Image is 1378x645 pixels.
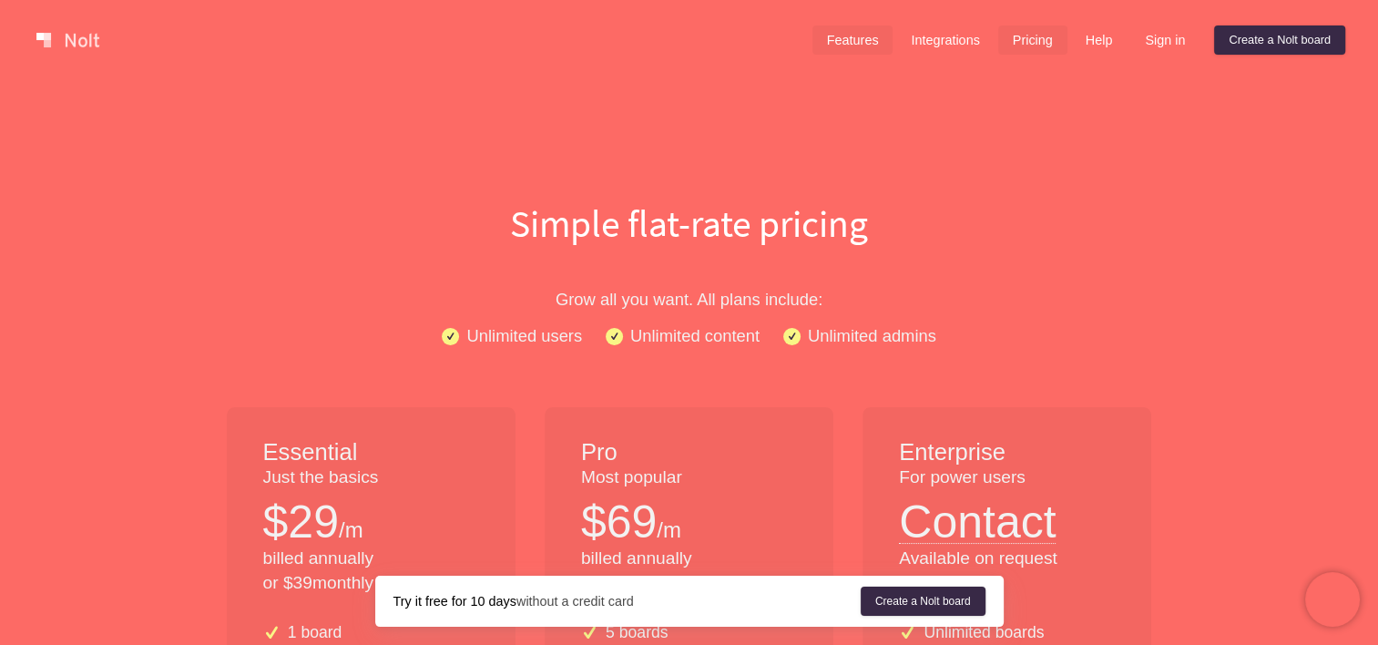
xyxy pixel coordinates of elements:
h1: Enterprise [899,436,1115,469]
p: billed annually or $ 39 monthly [263,547,479,596]
a: Create a Nolt board [861,587,985,616]
p: Unlimited boards [924,624,1044,641]
a: Features [812,26,893,55]
p: $ 69 [581,490,657,554]
p: Unlimited content [630,322,760,349]
p: billed annually or $ 89 monthly [581,547,797,596]
p: Most popular [581,466,797,490]
p: /m [339,515,363,546]
a: Sign in [1130,26,1199,55]
a: Pricing [998,26,1067,55]
iframe: Chatra live chat [1305,572,1360,627]
div: without a credit card [393,592,861,610]
h1: Pro [581,436,797,469]
p: For power users [899,466,1115,490]
a: Integrations [896,26,994,55]
p: 1 board [288,624,342,641]
button: Contact [899,490,1056,544]
p: Unlimited admins [808,322,936,349]
a: Help [1071,26,1128,55]
p: Unlimited users [466,322,582,349]
a: Create a Nolt board [1214,26,1345,55]
strong: Try it free for 10 days [393,594,516,609]
p: $ 29 [263,490,339,554]
p: 5 boards [606,624,668,641]
p: Grow all you want. All plans include: [107,286,1272,312]
p: Available on request [899,547,1115,571]
p: /m [657,515,681,546]
h1: Essential [263,436,479,469]
h1: Simple flat-rate pricing [107,197,1272,250]
p: Just the basics [263,466,479,490]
